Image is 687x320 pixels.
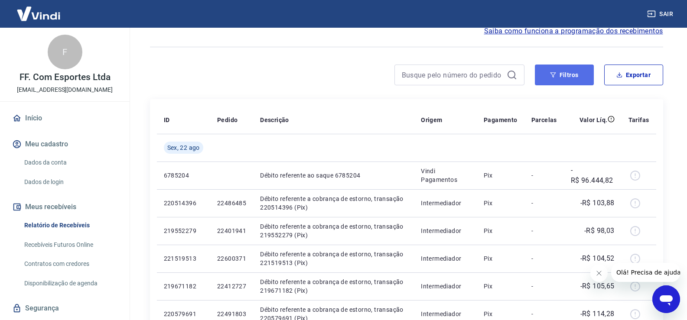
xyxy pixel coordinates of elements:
[484,26,663,36] a: Saiba como funciona a programação dos recebimentos
[580,309,615,319] p: -R$ 114,28
[484,310,518,318] p: Pix
[531,226,557,235] p: -
[580,281,615,291] p: -R$ 105,65
[535,65,594,85] button: Filtros
[5,6,73,13] span: Olá! Precisa de ajuda?
[167,143,200,152] span: Sex, 22 ago
[645,6,677,22] button: Sair
[421,226,470,235] p: Intermediador
[260,222,407,239] p: Débito referente a cobrança de estorno, transação 219552279 (Pix)
[17,85,113,94] p: [EMAIL_ADDRESS][DOMAIN_NAME]
[164,171,203,180] p: 6785204
[584,226,615,236] p: -R$ 98,03
[10,197,119,217] button: Meus recebíveis
[217,254,246,263] p: 22600371
[484,199,518,207] p: Pix
[10,0,67,27] img: Vindi
[604,65,663,85] button: Exportar
[484,171,518,180] p: Pix
[217,199,246,207] p: 22486485
[21,275,119,292] a: Disponibilização de agenda
[531,116,557,124] p: Parcelas
[48,35,82,69] div: F
[164,310,203,318] p: 220579691
[260,250,407,267] p: Débito referente a cobrança de estorno, transação 221519513 (Pix)
[20,73,111,82] p: FF. Com Esportes Ltda
[571,165,615,186] p: -R$ 96.444,82
[164,226,203,235] p: 219552279
[260,278,407,295] p: Débito referente a cobrança de estorno, transação 219671182 (Pix)
[484,254,518,263] p: Pix
[484,226,518,235] p: Pix
[484,116,518,124] p: Pagamento
[484,282,518,291] p: Pix
[628,116,649,124] p: Tarifas
[21,173,119,191] a: Dados de login
[611,263,680,282] iframe: Mensagem da empresa
[10,135,119,154] button: Meu cadastro
[21,217,119,234] a: Relatório de Recebíveis
[531,310,557,318] p: -
[580,253,615,264] p: -R$ 104,52
[531,254,557,263] p: -
[402,68,503,81] input: Busque pelo número do pedido
[260,194,407,212] p: Débito referente a cobrança de estorno, transação 220514396 (Pix)
[260,171,407,180] p: Débito referente ao saque 6785204
[421,199,470,207] p: Intermediador
[531,282,557,291] p: -
[421,254,470,263] p: Intermediador
[217,116,238,124] p: Pedido
[164,282,203,291] p: 219671182
[21,154,119,171] a: Dados da conta
[421,310,470,318] p: Intermediador
[652,285,680,313] iframe: Botão para abrir a janela de mensagens
[421,282,470,291] p: Intermediador
[580,116,608,124] p: Valor Líq.
[10,109,119,128] a: Início
[21,255,119,273] a: Contratos com credores
[260,116,289,124] p: Descrição
[421,116,442,124] p: Origem
[590,265,608,282] iframe: Fechar mensagem
[21,236,119,254] a: Recebíveis Futuros Online
[531,171,557,180] p: -
[164,199,203,207] p: 220514396
[164,254,203,263] p: 221519513
[580,198,615,208] p: -R$ 103,88
[10,299,119,318] a: Segurança
[217,226,246,235] p: 22401941
[531,199,557,207] p: -
[217,310,246,318] p: 22491803
[217,282,246,291] p: 22412727
[421,167,470,184] p: Vindi Pagamentos
[164,116,170,124] p: ID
